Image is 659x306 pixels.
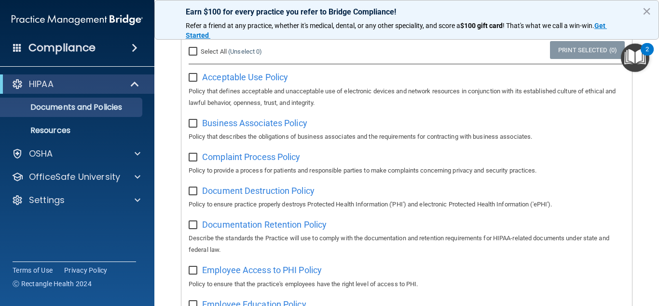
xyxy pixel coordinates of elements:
[29,194,65,206] p: Settings
[460,22,503,29] strong: $100 gift card
[202,219,327,230] span: Documentation Retention Policy
[186,22,460,29] span: Refer a friend at any practice, whether it's medical, dental, or any other speciality, and score a
[550,41,625,59] a: Print Selected (0)
[189,131,625,143] p: Policy that describes the obligations of business associates and the requirements for contracting...
[642,3,651,19] button: Close
[189,86,625,109] p: Policy that defines acceptable and unacceptable use of electronic devices and network resources i...
[12,10,143,29] img: PMB logo
[189,48,200,56] input: Select All (Unselect 0)
[13,265,53,275] a: Terms of Use
[621,44,649,72] button: Open Resource Center, 2 new notifications
[189,233,625,256] p: Describe the standards the Practice will use to comply with the documentation and retention requi...
[12,171,140,183] a: OfficeSafe University
[503,22,594,29] span: ! That's what we call a win-win.
[201,48,227,55] span: Select All
[202,152,300,162] span: Complaint Process Policy
[186,22,607,39] a: Get Started
[189,165,625,176] p: Policy to provide a process for patients and responsible parties to make complaints concerning pr...
[202,72,288,82] span: Acceptable Use Policy
[202,186,315,196] span: Document Destruction Policy
[29,171,120,183] p: OfficeSafe University
[12,148,140,160] a: OSHA
[29,78,54,90] p: HIPAA
[29,148,53,160] p: OSHA
[13,279,92,289] span: Ⓒ Rectangle Health 2024
[6,126,138,135] p: Resources
[28,41,96,55] h4: Compliance
[645,49,649,62] div: 2
[12,78,140,90] a: HIPAA
[6,102,138,112] p: Documents and Policies
[189,199,625,210] p: Policy to ensure practice properly destroys Protected Health Information ('PHI') and electronic P...
[64,265,108,275] a: Privacy Policy
[202,118,307,128] span: Business Associates Policy
[228,48,262,55] a: (Unselect 0)
[12,194,140,206] a: Settings
[202,265,322,275] span: Employee Access to PHI Policy
[186,7,628,16] p: Earn $100 for every practice you refer to Bridge Compliance!
[189,278,625,290] p: Policy to ensure that the practice's employees have the right level of access to PHI.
